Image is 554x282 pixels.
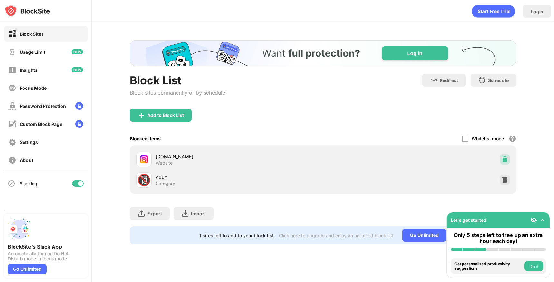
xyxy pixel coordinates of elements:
div: Schedule [488,78,509,83]
div: Go Unlimited [402,229,446,242]
img: block-on.svg [8,30,16,38]
div: Let's get started [451,217,486,223]
div: 🔞 [137,174,151,187]
div: Block List [130,74,225,87]
button: Do it [524,261,543,271]
div: Usage Limit [20,49,45,55]
img: logo-blocksite.svg [5,5,50,17]
div: Redirect [440,78,458,83]
div: Custom Block Page [20,121,62,127]
div: Import [191,211,206,216]
div: Blocked Items [130,136,161,141]
div: Password Protection [20,103,66,109]
div: animation [472,5,515,18]
div: Whitelist mode [472,136,504,141]
img: customize-block-page-off.svg [8,120,16,128]
div: Block sites permanently or by schedule [130,89,225,96]
div: Insights [20,67,38,73]
img: omni-setup-toggle.svg [540,217,546,223]
div: Category [156,181,175,186]
img: settings-off.svg [8,138,16,146]
div: About [20,157,33,163]
div: Focus Mode [20,85,47,91]
div: [DOMAIN_NAME] [156,153,323,160]
div: Automatically turn on Do Not Disturb mode in focus mode [8,251,84,261]
iframe: Banner [130,40,516,66]
div: Block Sites [20,31,44,37]
img: lock-menu.svg [75,102,83,110]
div: Settings [20,139,38,145]
img: blocking-icon.svg [8,180,15,187]
img: focus-off.svg [8,84,16,92]
div: Export [147,211,162,216]
div: Login [531,9,543,14]
div: Go Unlimited [8,264,47,274]
img: time-usage-off.svg [8,48,16,56]
img: about-off.svg [8,156,16,164]
img: eye-not-visible.svg [530,217,537,223]
img: lock-menu.svg [75,120,83,128]
div: Adult [156,174,323,181]
div: 1 sites left to add to your block list. [199,233,275,238]
div: BlockSite's Slack App [8,243,84,250]
img: insights-off.svg [8,66,16,74]
img: favicons [140,155,148,163]
div: Website [156,160,173,166]
div: Blocking [19,181,37,186]
div: Click here to upgrade and enjoy an unlimited block list. [279,233,395,238]
div: Add to Block List [147,113,184,118]
img: password-protection-off.svg [8,102,16,110]
div: Get personalized productivity suggestions [454,262,523,271]
img: new-icon.svg [72,67,83,72]
img: new-icon.svg [72,49,83,54]
img: push-slack.svg [8,218,31,241]
div: Only 5 steps left to free up an extra hour each day! [451,232,546,244]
